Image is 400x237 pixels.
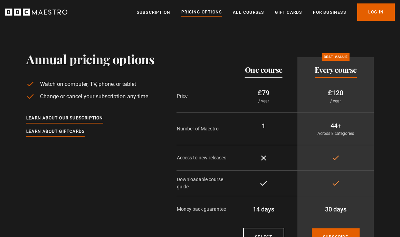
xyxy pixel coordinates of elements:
p: Downloadable course guide [177,176,229,190]
li: Change or cancel your subscription any time [26,92,154,101]
a: Pricing Options [181,9,222,16]
p: Access to new releases [177,154,229,161]
p: 44+ [303,121,368,130]
p: Price [177,92,229,100]
p: Across 8 categories [303,130,368,137]
p: £79 [235,88,292,98]
a: Log In [357,3,395,21]
a: Learn about our subscription [26,115,103,122]
a: For business [313,9,346,16]
nav: Primary [137,3,395,21]
p: / year [235,98,292,104]
h2: One course [245,66,283,74]
p: Money back guarantee [177,206,229,213]
a: Learn about giftcards [26,128,85,136]
p: 14 days [235,205,292,214]
a: Subscription [137,9,170,16]
li: Watch on computer, TV, phone, or tablet [26,80,154,88]
p: Best value [322,53,350,61]
p: £120 [303,88,368,98]
a: All Courses [233,9,264,16]
h1: Annual pricing options [26,52,154,66]
p: / year [303,98,368,104]
p: Number of Maestro [177,125,229,132]
a: Gift Cards [275,9,302,16]
h2: Every course [315,66,357,74]
svg: BBC Maestro [5,7,67,17]
p: 30 days [303,205,368,214]
p: 1 [235,121,292,130]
